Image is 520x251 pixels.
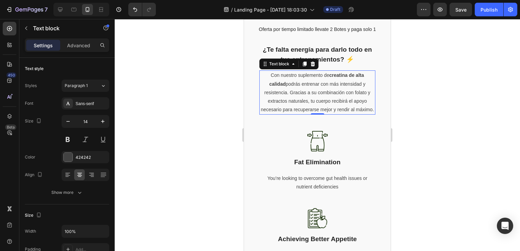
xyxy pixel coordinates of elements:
[25,100,33,106] div: Font
[76,154,108,161] div: 424242
[65,83,88,89] span: Paragraph 1
[25,211,43,220] div: Size
[45,5,48,14] p: 7
[25,66,44,72] div: Text style
[34,42,53,49] p: Settings
[76,101,108,107] div: Sans-serif
[475,3,503,16] button: Publish
[5,124,16,130] div: Beta
[67,42,90,49] p: Advanced
[231,6,233,13] span: /
[25,83,37,89] div: Styles
[6,72,16,78] div: 450
[244,19,391,251] iframe: Design area
[25,154,35,160] div: Color
[497,218,513,234] div: Open Intercom Messenger
[25,170,44,180] div: Align
[234,6,307,13] span: Landing Page - [DATE] 18:03:30
[330,6,340,13] span: Draft
[51,189,83,196] div: Show more
[450,3,472,16] button: Save
[33,24,91,32] p: Text block
[481,6,498,13] div: Publish
[25,117,43,126] div: Size
[25,186,109,199] button: Show more
[62,225,109,237] input: Auto
[62,80,109,92] button: Paragraph 1
[455,7,467,13] span: Save
[25,228,36,234] div: Width
[128,3,156,16] div: Undo/Redo
[3,3,51,16] button: 7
